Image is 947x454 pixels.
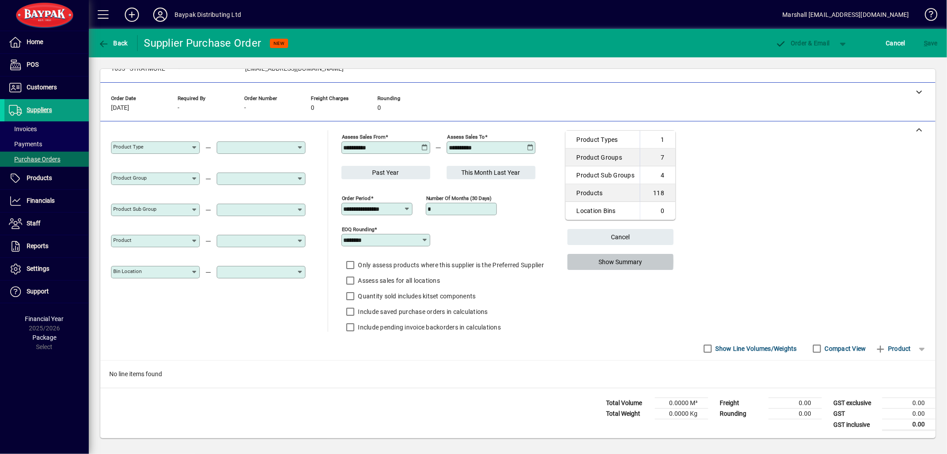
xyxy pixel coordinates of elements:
[769,398,822,409] td: 0.00
[640,184,675,202] td: 118
[9,156,60,163] span: Purchase Orders
[829,419,882,430] td: GST inclusive
[640,131,675,149] td: 1
[357,276,440,285] label: Assess sales for all locations
[4,31,89,53] a: Home
[111,104,129,112] span: [DATE]
[655,409,708,419] td: 0.0000 Kg
[655,398,708,409] td: 0.0000 M³
[357,307,488,316] label: Include saved purchase orders in calculations
[113,175,147,181] mat-label: Product Group
[244,104,246,112] span: -
[566,166,640,184] td: Product Sub Groups
[566,184,640,202] td: Products
[829,409,882,419] td: GST
[714,344,797,353] label: Show Line Volumes/Weights
[4,121,89,137] a: Invoices
[178,65,180,72] span: -
[100,361,935,388] div: No line items found
[341,166,430,179] button: Past Year
[27,38,43,45] span: Home
[27,84,57,91] span: Customers
[886,36,906,50] span: Cancel
[426,195,492,201] mat-label: Number of Months (30 days)
[144,36,262,50] div: Supplier Purchase Order
[829,398,882,409] td: GST exclusive
[567,229,674,245] button: Cancel
[922,35,940,51] button: Save
[823,344,866,353] label: Compact View
[27,242,48,249] span: Reports
[342,195,371,201] mat-label: Order period
[602,409,655,419] td: Total Weight
[566,131,640,149] td: Product Types
[174,8,241,22] div: Baypak Distributing Ltd
[567,254,674,270] button: Show Summary
[9,125,37,133] span: Invoices
[9,141,42,148] span: Payments
[27,265,49,272] span: Settings
[113,237,131,243] mat-label: Product
[882,398,935,409] td: 0.00
[146,7,174,23] button: Profile
[924,40,927,47] span: S
[27,61,39,68] span: POS
[27,220,40,227] span: Staff
[357,261,544,269] label: Only assess products where this supplier is the Preferred Supplier
[771,35,834,51] button: Order & Email
[4,213,89,235] a: Staff
[715,409,769,419] td: Rounding
[118,7,146,23] button: Add
[372,165,399,180] span: Past Year
[4,235,89,257] a: Reports
[4,190,89,212] a: Financials
[783,8,909,22] div: Marshall [EMAIL_ADDRESS][DOMAIN_NAME]
[884,35,908,51] button: Cancel
[113,206,156,212] mat-label: Product Sub group
[566,202,640,220] td: Location Bins
[25,315,64,322] span: Financial Year
[715,398,769,409] td: Freight
[27,288,49,295] span: Support
[882,419,935,430] td: 0.00
[602,398,655,409] td: Total Volume
[918,2,936,31] a: Knowledge Base
[98,40,128,47] span: Back
[924,36,938,50] span: ave
[640,166,675,184] td: 4
[4,152,89,167] a: Purchase Orders
[357,323,501,332] label: Include pending invoice backorders in calculations
[882,409,935,419] td: 0.00
[875,342,911,356] span: Product
[357,292,476,301] label: Quantity sold includes kitset components
[32,334,56,341] span: Package
[4,167,89,189] a: Products
[640,149,675,166] td: 7
[566,149,640,166] td: Product Groups
[311,104,314,112] span: 0
[598,255,642,269] span: Show Summary
[4,281,89,303] a: Support
[245,65,344,72] span: [EMAIL_ADDRESS][DOMAIN_NAME]
[27,174,52,181] span: Products
[89,35,138,51] app-page-header-button: Back
[462,165,520,180] span: This Month Last Year
[113,268,142,274] mat-label: Bin Location
[871,341,915,357] button: Product
[769,409,822,419] td: 0.00
[377,104,381,112] span: 0
[27,106,52,113] span: Suppliers
[96,35,130,51] button: Back
[27,197,55,204] span: Financials
[611,230,630,245] span: Cancel
[4,137,89,152] a: Payments
[4,54,89,76] a: POS
[4,76,89,99] a: Customers
[4,258,89,280] a: Settings
[273,40,285,46] span: NEW
[178,104,179,112] span: -
[447,166,535,179] button: This Month Last Year
[113,144,143,150] mat-label: Product Type
[111,65,165,72] span: 1035 - STRATMORE
[776,40,830,47] span: Order & Email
